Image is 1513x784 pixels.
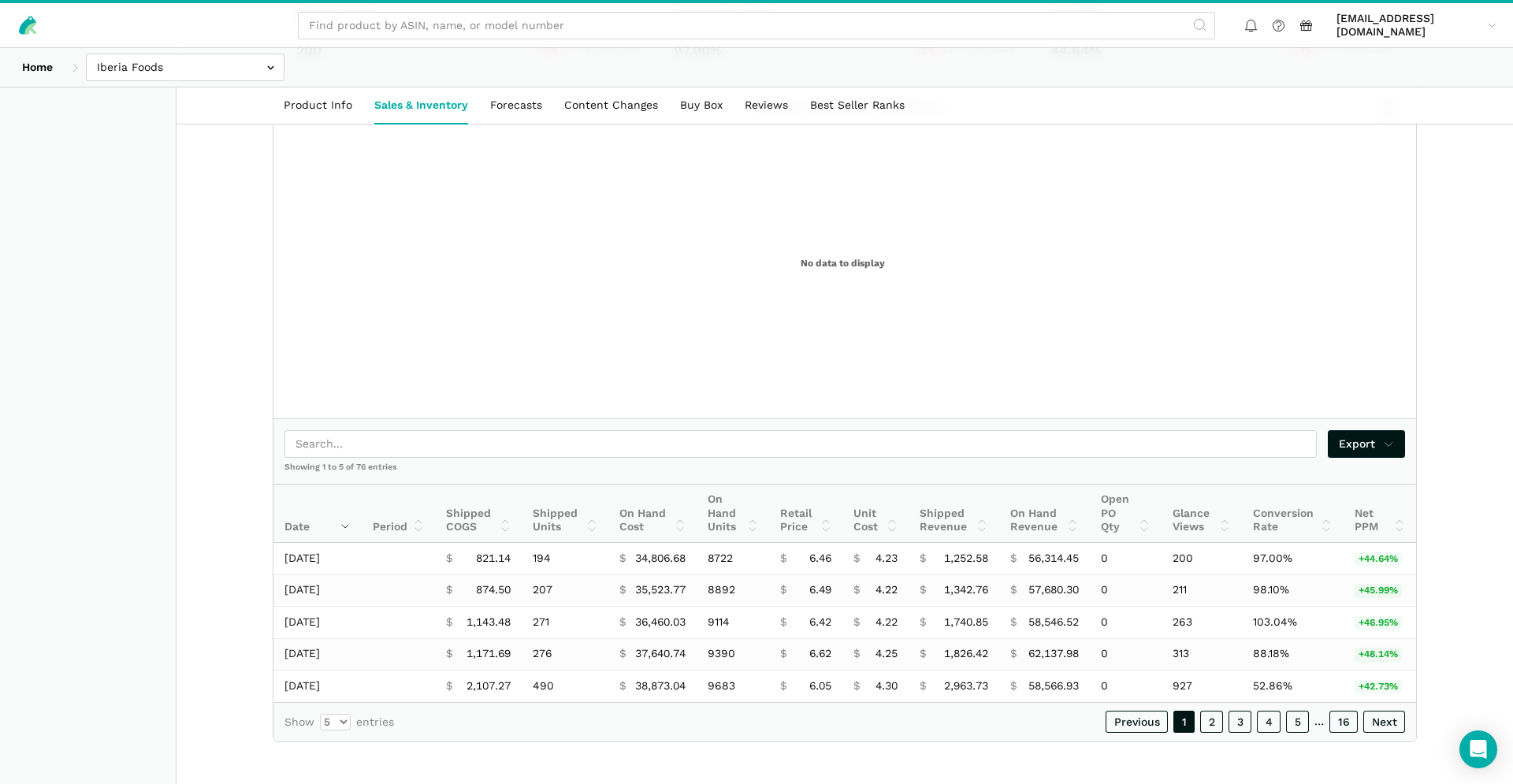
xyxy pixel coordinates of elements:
td: 97.00% [1242,543,1344,574]
div: Open Intercom Messenger [1459,730,1497,768]
span: 4.23 [875,552,898,566]
td: 0 [1090,638,1162,671]
span: 821.14 [476,552,511,566]
span: $ [446,679,452,693]
td: [DATE] [273,574,362,607]
span: $ [446,583,452,597]
span: 58,546.52 [1028,615,1079,630]
span: 58,566.93 [1028,679,1079,693]
th: On Hand Revenue: activate to sort column ascending [999,485,1090,543]
tspan: No data to display [801,258,885,269]
td: [DATE] [273,638,362,671]
span: $ [780,552,786,566]
input: Find product by ASIN, name, or model number [298,12,1215,39]
span: 1,342.76 [944,583,988,597]
a: Content Changes [553,87,669,124]
span: $ [619,615,626,630]
a: Reviews [734,87,799,124]
td: 8892 [697,574,769,607]
span: 1,740.85 [944,615,988,630]
span: $ [1010,615,1017,630]
span: 6.46 [809,552,831,566]
a: Best Seller Ranks [799,87,916,124]
th: Period: activate to sort column ascending [362,485,435,543]
span: $ [446,615,452,630]
span: 4.30 [875,679,898,693]
span: $ [920,615,926,630]
th: Shipped Revenue: activate to sort column ascending [909,485,998,543]
td: 927 [1162,671,1242,702]
span: 57,680.30 [1028,583,1079,597]
span: … [1314,715,1324,729]
td: 0 [1090,671,1162,702]
span: $ [1010,552,1017,566]
td: 9114 [697,607,769,639]
span: 4.25 [875,647,898,661]
span: $ [1010,647,1017,661]
th: Unit Cost: activate to sort column ascending [842,485,909,543]
span: $ [1010,583,1017,597]
span: +44.64% [1355,552,1403,567]
span: $ [446,552,452,566]
span: $ [780,615,786,630]
span: $ [619,679,626,693]
td: 271 [522,607,608,639]
span: 6.05 [809,679,831,693]
th: Net PPM: activate to sort column ascending [1344,485,1416,543]
td: 0 [1090,543,1162,574]
td: 490 [522,671,608,702]
span: $ [920,552,926,566]
a: Home [11,54,64,81]
span: $ [619,552,626,566]
a: Export [1328,430,1406,458]
span: $ [853,583,860,597]
span: 34,806.68 [635,552,686,566]
td: 263 [1162,607,1242,639]
a: 5 [1286,711,1309,733]
a: 4 [1257,711,1281,733]
td: 103.04% [1242,607,1344,639]
a: Product Info [273,87,363,124]
td: [DATE] [273,607,362,639]
td: 200 [1162,543,1242,574]
th: On Hand Cost: activate to sort column ascending [608,485,697,543]
span: +42.73% [1355,680,1403,694]
th: Retail Price: activate to sort column ascending [769,485,842,543]
span: $ [920,647,926,661]
span: $ [853,679,860,693]
span: 1,826.42 [944,647,988,661]
span: $ [619,583,626,597]
span: 38,873.04 [635,679,686,693]
span: $ [446,647,452,661]
a: Sales & Inventory [363,87,479,124]
th: Shipped Units: activate to sort column ascending [522,485,608,543]
span: [EMAIL_ADDRESS][DOMAIN_NAME] [1336,12,1482,39]
td: 52.86% [1242,671,1344,702]
td: 9683 [697,671,769,702]
th: On Hand Units: activate to sort column ascending [697,485,769,543]
span: $ [920,679,926,693]
span: 6.42 [809,615,831,630]
span: 6.49 [809,583,831,597]
span: $ [853,552,860,566]
a: [EMAIL_ADDRESS][DOMAIN_NAME] [1331,9,1502,42]
span: $ [853,647,860,661]
th: Glance Views: activate to sort column ascending [1162,485,1242,543]
span: 36,460.03 [635,615,686,630]
span: $ [780,679,786,693]
td: 88.18% [1242,638,1344,671]
label: Show entries [284,714,394,730]
span: 1,143.48 [467,615,511,630]
td: [DATE] [273,543,362,574]
span: 874.50 [476,583,511,597]
span: $ [1010,679,1017,693]
td: 207 [522,574,608,607]
td: 276 [522,638,608,671]
th: Shipped COGS: activate to sort column ascending [435,485,522,543]
span: $ [619,647,626,661]
span: 2,107.27 [467,679,511,693]
div: Showing 1 to 5 of 76 entries [273,462,1416,484]
input: Search... [284,430,1317,458]
span: $ [780,647,786,661]
a: Buy Box [669,87,734,124]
